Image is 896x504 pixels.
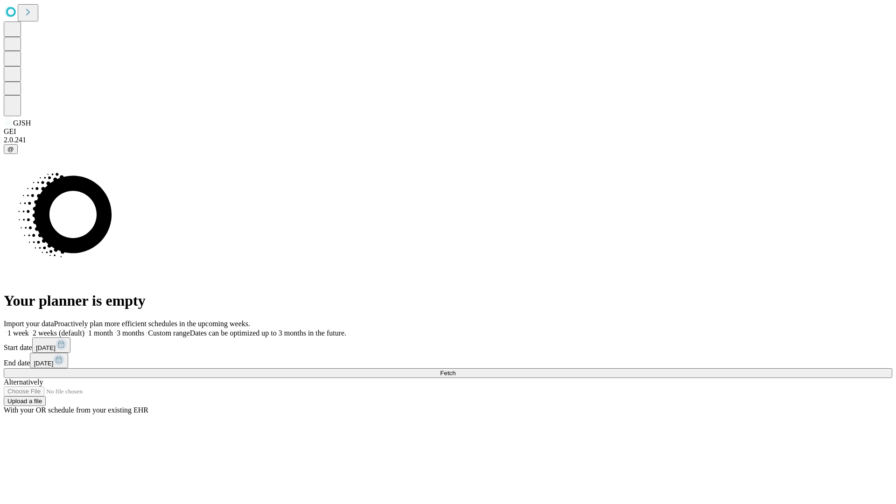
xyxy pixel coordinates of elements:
span: Custom range [148,329,189,337]
span: [DATE] [34,360,53,367]
span: Fetch [440,370,455,377]
button: [DATE] [30,353,68,368]
h1: Your planner is empty [4,292,892,309]
span: 3 months [117,329,144,337]
span: GJSH [13,119,31,127]
span: Import your data [4,320,54,328]
span: With your OR schedule from your existing EHR [4,406,148,414]
div: Start date [4,337,892,353]
span: [DATE] [36,344,56,351]
span: Dates can be optimized up to 3 months in the future. [190,329,346,337]
div: 2.0.241 [4,136,892,144]
span: 2 weeks (default) [33,329,84,337]
div: End date [4,353,892,368]
button: @ [4,144,18,154]
span: @ [7,146,14,153]
span: Proactively plan more efficient schedules in the upcoming weeks. [54,320,250,328]
button: Upload a file [4,396,46,406]
span: Alternatively [4,378,43,386]
div: GEI [4,127,892,136]
span: 1 month [88,329,113,337]
button: [DATE] [32,337,70,353]
span: 1 week [7,329,29,337]
button: Fetch [4,368,892,378]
